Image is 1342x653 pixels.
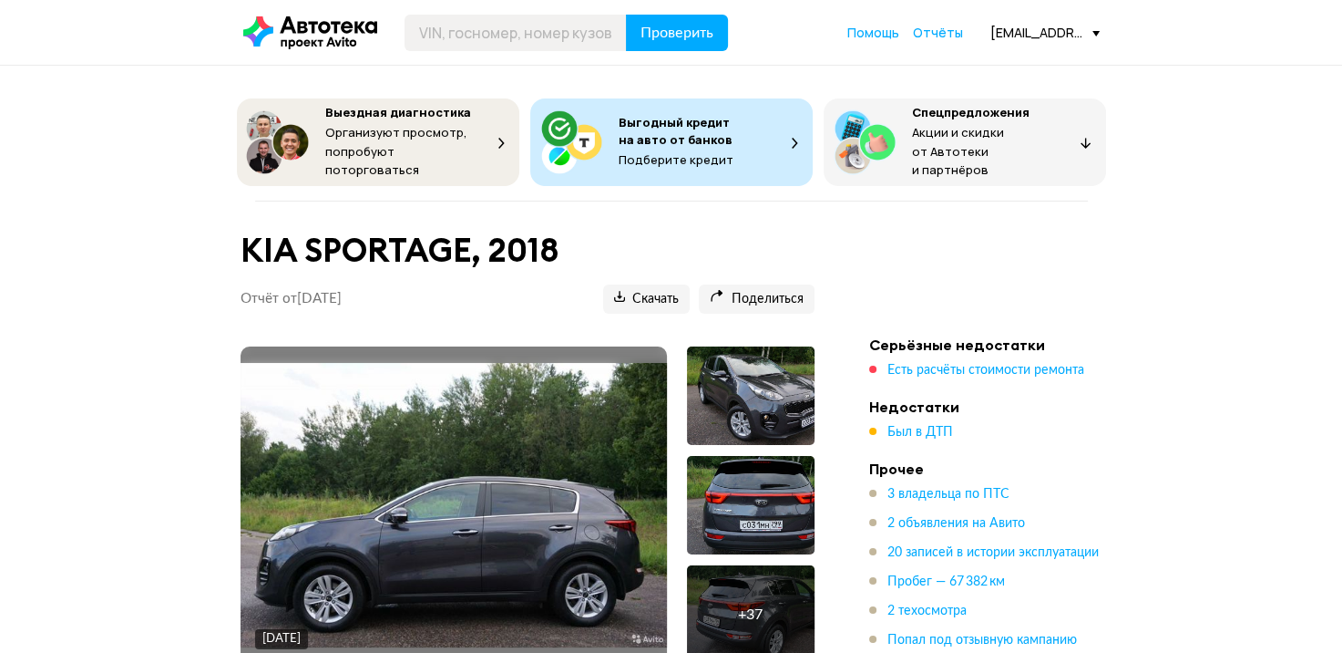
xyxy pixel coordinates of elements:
[869,398,1124,416] h4: Недостатки
[241,231,814,270] h1: KIA SPORTAGE, 2018
[710,291,804,308] span: Поделиться
[847,24,899,41] span: Помощь
[262,631,301,648] div: [DATE]
[738,606,763,624] div: + 37
[640,26,713,40] span: Проверить
[887,634,1077,647] span: Попал под отзывную кампанию
[699,285,814,314] button: Поделиться
[887,426,953,439] span: Был в ДТП
[619,114,732,148] span: Выгодный кредит на авто от банков
[530,98,813,186] button: Выгодный кредит на авто от банковПодберите кредит
[990,24,1100,41] div: [EMAIL_ADDRESS][DOMAIN_NAME]
[887,575,1005,588] span: Пробег — 67 382 км
[619,151,733,168] span: Подберите кредит
[405,15,627,51] input: VIN, госномер, номер кузова
[824,98,1106,186] button: СпецпредложенияАкции и скидки от Автотеки и партнёров
[887,488,1009,501] span: 3 владельца по ПТС
[237,98,519,186] button: Выездная диагностикаОрганизуют просмотр, попробуют поторговаться
[887,364,1084,377] span: Есть расчёты стоимости ремонта
[614,291,679,308] span: Скачать
[887,546,1099,559] span: 20 записей в истории эксплуатации
[603,285,690,314] button: Скачать
[913,24,963,41] span: Отчёты
[887,605,967,617] span: 2 техосмотра
[241,363,667,648] img: Main car
[887,517,1025,530] span: 2 объявления на Авито
[626,15,728,51] button: Проверить
[241,290,342,308] p: Отчёт от [DATE]
[913,24,963,42] a: Отчёты
[847,24,899,42] a: Помощь
[912,124,1004,178] span: Акции и скидки от Автотеки и партнёров
[912,104,1030,120] span: Спецпредложения
[869,336,1124,354] h4: Серьёзные недостатки
[325,104,471,120] span: Выездная диагностика
[325,124,467,178] span: Организуют просмотр, попробуют поторговаться
[869,460,1124,478] h4: Прочее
